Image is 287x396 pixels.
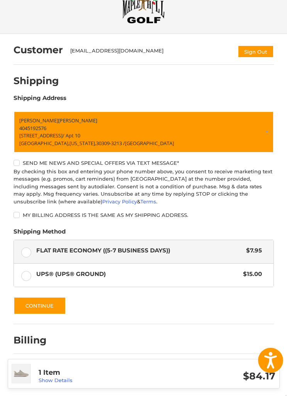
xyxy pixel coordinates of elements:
span: [GEOGRAPHIC_DATA] [125,140,174,147]
button: Continue [14,297,66,315]
h3: $84.17 [157,370,275,382]
h2: Shipping [14,75,59,87]
h2: Customer [14,44,63,56]
span: UPS® (UPS® Ground) [36,270,240,279]
legend: Shipping Address [14,94,66,106]
span: [PERSON_NAME] [19,117,58,124]
button: Sign Out [238,45,274,58]
a: Show Details [39,377,73,383]
h2: Billing [14,334,59,346]
span: [STREET_ADDRESS] [19,132,62,139]
img: True Linkswear Men's All Day Ripstop Golf Shoes [12,364,30,383]
label: Send me news and special offers via text message* [14,160,274,166]
span: 4045192576 [19,125,46,132]
a: Enter or select a different address [14,111,274,153]
a: Terms [140,198,156,205]
span: Flat Rate Economy ((5-7 Business Days)) [36,246,243,255]
h3: 1 Item [39,368,157,377]
label: My billing address is the same as my shipping address. [14,212,274,218]
span: / Apt 10 [62,132,80,139]
span: 30309-3213 / [96,140,125,147]
div: By checking this box and entering your phone number above, you consent to receive marketing text ... [14,168,274,206]
span: $7.95 [243,246,262,255]
span: $15.00 [240,270,262,279]
span: [US_STATE], [69,140,96,147]
legend: Shipping Method [14,227,66,240]
a: Privacy Policy [102,198,137,205]
span: [GEOGRAPHIC_DATA], [19,140,69,147]
span: [PERSON_NAME] [58,117,97,124]
div: [EMAIL_ADDRESS][DOMAIN_NAME] [70,47,230,58]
